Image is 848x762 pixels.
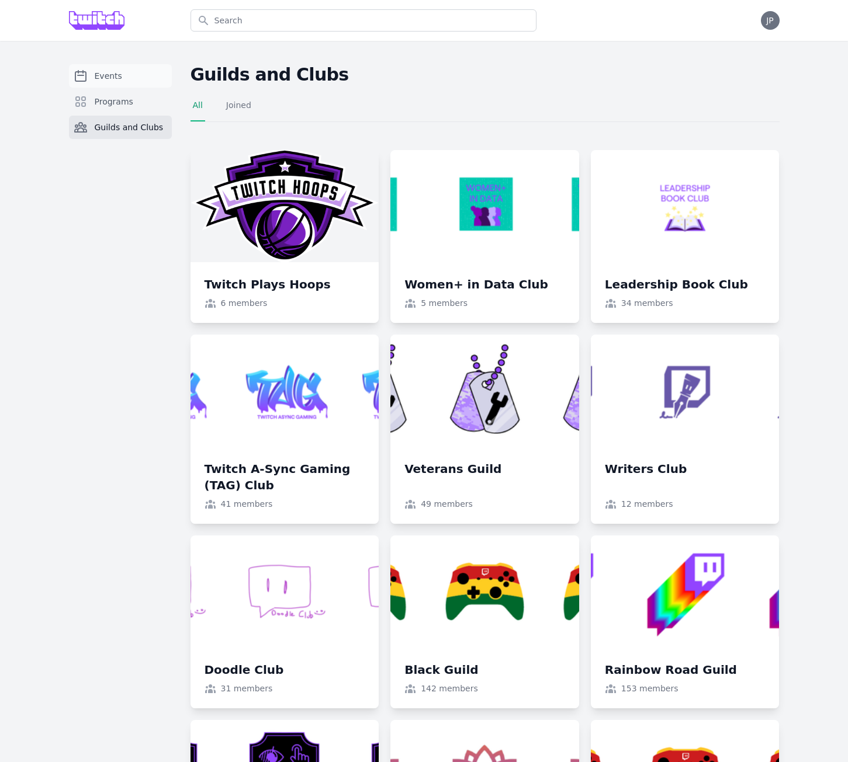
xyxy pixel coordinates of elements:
[69,64,172,88] a: Events
[191,9,537,32] input: Search
[69,64,172,158] nav: Sidebar
[69,11,125,30] img: Grove
[69,90,172,113] a: Programs
[761,11,780,30] button: JP
[95,70,122,82] span: Events
[191,64,780,85] h2: Guilds and Clubs
[191,99,205,121] a: All
[69,116,172,139] a: Guilds and Clubs
[224,99,254,121] a: Joined
[766,16,774,25] span: JP
[95,121,164,133] span: Guilds and Clubs
[95,96,133,107] span: Programs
